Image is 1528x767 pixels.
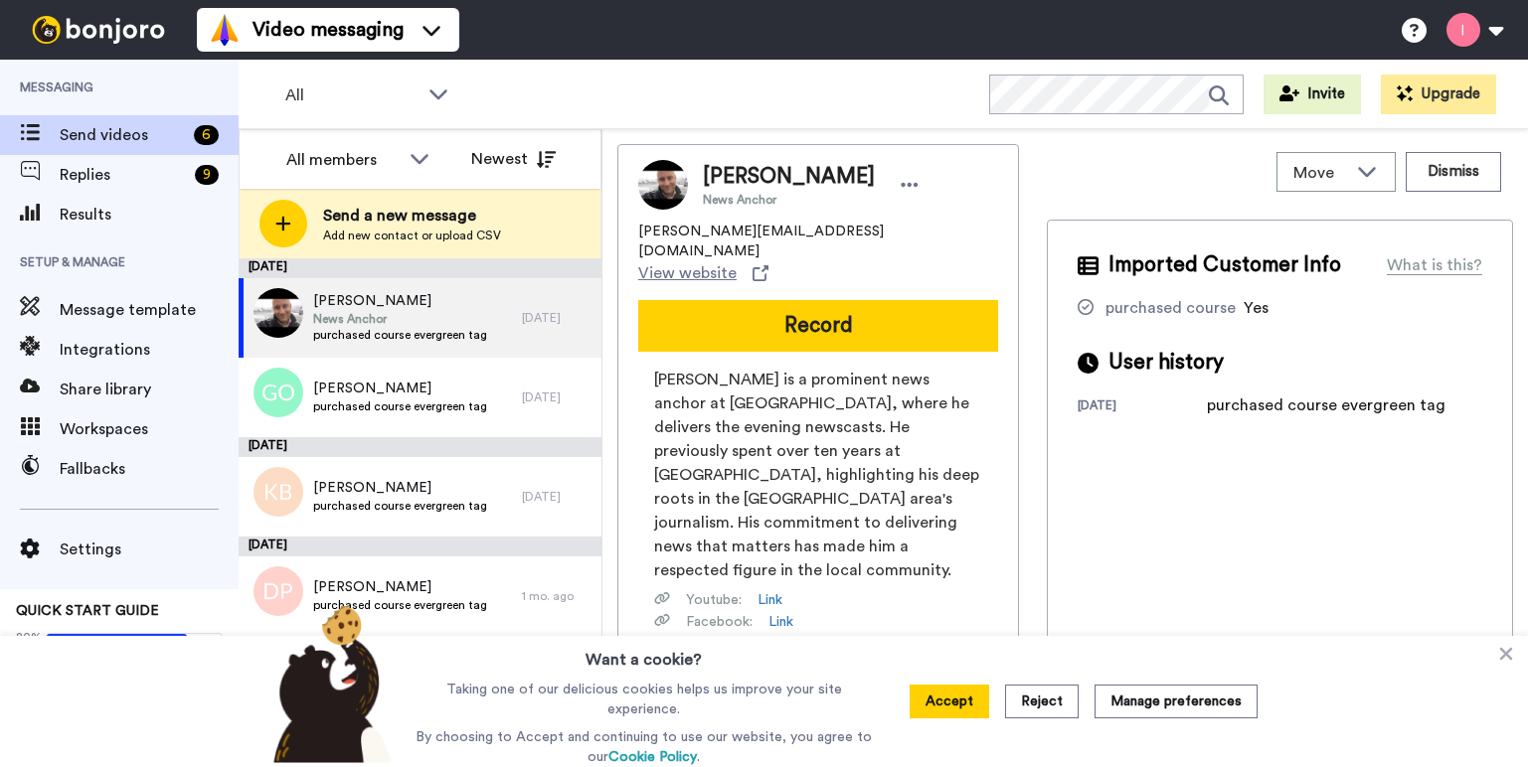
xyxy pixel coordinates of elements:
[313,577,487,597] span: [PERSON_NAME]
[638,160,688,210] img: Image of Eric Rucker
[608,750,697,764] a: Cookie Policy
[1387,253,1482,277] div: What is this?
[1005,685,1079,718] button: Reject
[411,680,877,719] p: Taking one of our delicious cookies helps us improve your site experience.
[255,604,403,763] img: bear-with-cookie.png
[60,457,239,481] span: Fallbacks
[768,612,793,632] a: Link
[239,258,601,278] div: [DATE]
[313,311,487,327] span: News Anchor
[254,566,303,616] img: dp.png
[703,162,875,192] span: [PERSON_NAME]
[60,378,239,401] span: Share library
[522,310,592,326] div: [DATE]
[638,300,998,352] button: Record
[703,192,875,208] span: News Anchor
[239,437,601,457] div: [DATE]
[313,379,487,398] span: [PERSON_NAME]
[313,597,487,613] span: purchased course evergreen tag
[209,14,241,46] img: vm-color.svg
[16,604,159,618] span: QUICK START GUIDE
[1293,161,1347,185] span: Move
[758,590,782,610] a: Link
[411,727,877,767] p: By choosing to Accept and continuing to use our website, you agree to our .
[253,16,404,44] span: Video messaging
[286,148,400,172] div: All members
[254,288,303,338] img: dce17c1a-eab6-4c0c-ac6a-57074c5f0ef8.jpg
[24,16,173,44] img: bj-logo-header-white.svg
[60,537,239,561] span: Settings
[1095,685,1258,718] button: Manage preferences
[285,83,419,107] span: All
[638,222,998,261] span: [PERSON_NAME][EMAIL_ADDRESS][DOMAIN_NAME]
[638,261,768,285] a: View website
[686,634,751,654] span: Instagram :
[195,165,219,185] div: 9
[1078,397,1207,417] div: [DATE]
[522,588,592,604] div: 1 mo. ago
[1406,152,1501,192] button: Dismiss
[254,467,303,517] img: kb.png
[60,298,239,322] span: Message template
[1108,250,1341,280] span: Imported Customer Info
[239,537,601,556] div: [DATE]
[686,590,742,610] span: Youtube :
[16,629,42,645] span: 80%
[456,139,571,179] button: Newest
[910,685,989,718] button: Accept
[522,489,592,505] div: [DATE]
[60,417,239,441] span: Workspaces
[313,398,487,414] span: purchased course evergreen tag
[1108,348,1224,378] span: User history
[654,368,982,582] span: [PERSON_NAME] is a prominent news anchor at [GEOGRAPHIC_DATA], where he delivers the evening news...
[313,291,487,311] span: [PERSON_NAME]
[323,228,501,243] span: Add new contact or upload CSV
[194,125,219,145] div: 6
[1244,300,1269,316] span: Yes
[313,327,487,343] span: purchased course evergreen tag
[586,636,702,672] h3: Want a cookie?
[686,612,753,632] span: Facebook :
[60,203,239,227] span: Results
[313,478,487,498] span: [PERSON_NAME]
[1207,393,1445,417] div: purchased course evergreen tag
[522,389,592,405] div: [DATE]
[254,368,303,417] img: go.png
[60,163,187,187] span: Replies
[60,338,239,362] span: Integrations
[1264,75,1361,114] button: Invite
[313,498,487,514] span: purchased course evergreen tag
[766,634,791,654] a: Link
[1381,75,1496,114] button: Upgrade
[638,261,737,285] span: View website
[1105,296,1236,320] div: purchased course
[60,123,186,147] span: Send videos
[323,204,501,228] span: Send a new message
